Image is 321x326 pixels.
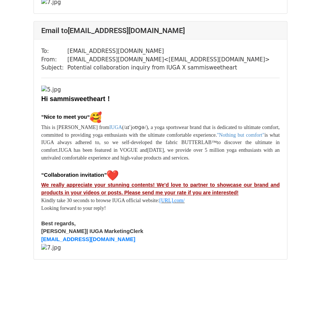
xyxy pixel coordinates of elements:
[41,172,44,178] span: “
[41,55,67,64] td: From:
[41,125,148,130] span: This is [PERSON_NAME] from (/aɪˈjoʊɡə/)
[87,229,130,234] span: | IUGA Marketing
[44,114,87,120] span: Nice to meet you
[67,47,270,55] td: [EMAIL_ADDRESS][DOMAIN_NAME]
[59,148,147,153] span: IUGA has been featured in VOGUE and
[41,95,105,103] font: Hi sammisweetheart
[105,95,112,103] font: ！
[109,125,122,130] font: IUGA
[41,64,67,72] td: Subject:
[67,55,270,64] td: [EMAIL_ADDRESS][DOMAIN_NAME] < [EMAIL_ADDRESS][DOMAIN_NAME] >
[41,114,44,120] span: “
[44,172,104,178] span: Collaboration invitation
[90,112,102,123] img: 🥰
[284,291,321,326] iframe: Chat Widget
[41,132,280,146] span: is what IUGA always adhered to, so we self-developed the fabric BUTTERLAB™
[284,291,321,326] div: 聊天小组件
[41,26,280,35] h4: Email to [EMAIL_ADDRESS][DOMAIN_NAME]
[130,229,144,234] span: Clerk
[188,155,190,161] span: .
[107,170,119,182] img: ❤️
[41,86,61,94] img: 5.jpg
[41,198,159,204] span: Kindly take 30 seconds to browse IUGA official website:
[159,198,185,204] a: [URL].com/
[104,172,119,178] span: ”
[41,47,67,55] td: To:
[41,182,162,188] u: We really appreciate your stunning contents! W
[41,148,280,161] span: [DATE], we provide over 5 million yoga enthusiasts with an unrivaled comfortable experience and h...
[41,221,76,227] span: Best regards,
[219,132,265,138] font: Nothing but comfort"
[41,206,106,211] font: Looking forward to your reply!
[217,132,219,138] font: "
[148,125,277,130] span: , a yoga sportswear brand that is dedicated to ultimate comfor
[41,237,135,243] a: [EMAIL_ADDRESS][DOMAIN_NAME]
[87,114,102,120] span: ”
[41,229,87,234] span: [PERSON_NAME]
[41,244,61,252] img: 7.jpg
[67,64,270,72] td: Potential collaboration inquiry from IUGA X sammisweetheart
